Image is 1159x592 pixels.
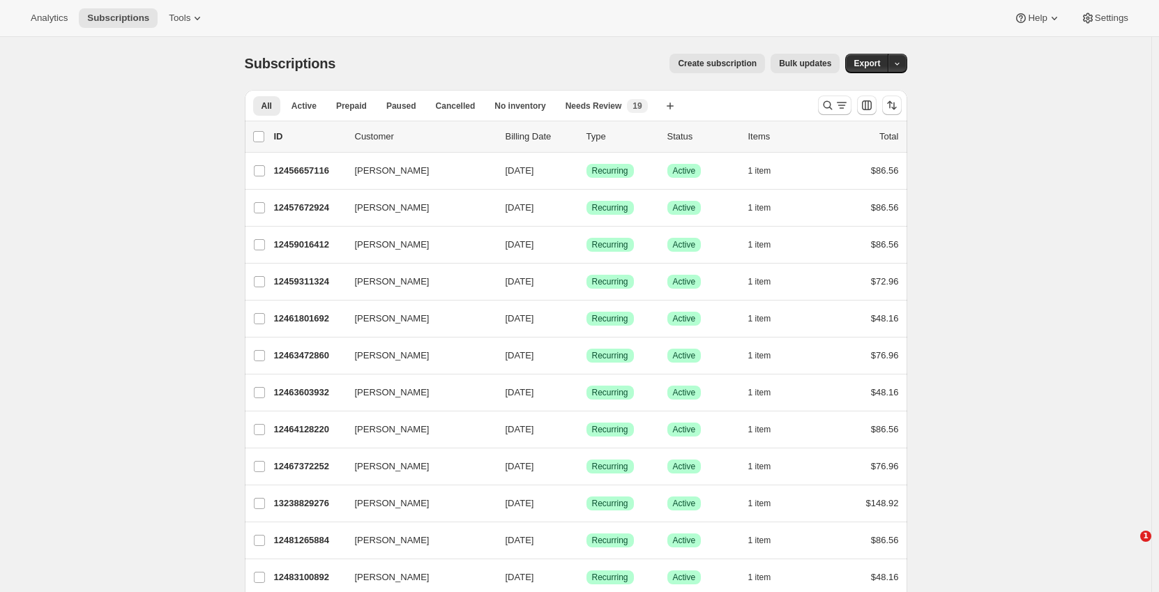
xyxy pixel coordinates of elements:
[592,350,628,361] span: Recurring
[592,165,628,176] span: Recurring
[882,96,902,115] button: Sort the results
[667,130,737,144] p: Status
[748,276,771,287] span: 1 item
[871,424,899,434] span: $86.56
[592,498,628,509] span: Recurring
[506,461,534,471] span: [DATE]
[673,572,696,583] span: Active
[748,420,787,439] button: 1 item
[748,572,771,583] span: 1 item
[748,383,787,402] button: 1 item
[673,313,696,324] span: Active
[673,461,696,472] span: Active
[506,498,534,508] span: [DATE]
[347,234,486,256] button: [PERSON_NAME]
[355,201,430,215] span: [PERSON_NAME]
[871,535,899,545] span: $86.56
[673,498,696,509] span: Active
[659,96,681,116] button: Create new view
[160,8,213,28] button: Tools
[506,165,534,176] span: [DATE]
[879,130,898,144] p: Total
[347,160,486,182] button: [PERSON_NAME]
[748,424,771,435] span: 1 item
[748,202,771,213] span: 1 item
[673,202,696,213] span: Active
[871,313,899,324] span: $48.16
[506,202,534,213] span: [DATE]
[355,164,430,178] span: [PERSON_NAME]
[1073,8,1137,28] button: Settings
[592,535,628,546] span: Recurring
[274,346,899,365] div: 12463472860[PERSON_NAME][DATE]SuccessRecurringSuccessActive1 item$76.96
[748,130,818,144] div: Items
[274,275,344,289] p: 12459311324
[274,130,344,144] p: ID
[871,387,899,397] span: $48.16
[494,100,545,112] span: No inventory
[274,383,899,402] div: 12463603932[PERSON_NAME][DATE]SuccessRecurringSuccessActive1 item$48.16
[866,498,899,508] span: $148.92
[779,58,831,69] span: Bulk updates
[274,386,344,400] p: 12463603932
[673,424,696,435] span: Active
[592,202,628,213] span: Recurring
[274,198,899,218] div: 12457672924[PERSON_NAME][DATE]SuccessRecurringSuccessActive1 item$86.56
[748,313,771,324] span: 1 item
[274,164,344,178] p: 12456657116
[748,272,787,291] button: 1 item
[748,165,771,176] span: 1 item
[22,8,76,28] button: Analytics
[748,457,787,476] button: 1 item
[1095,13,1128,24] span: Settings
[262,100,272,112] span: All
[818,96,851,115] button: Search and filter results
[336,100,367,112] span: Prepaid
[355,386,430,400] span: [PERSON_NAME]
[347,381,486,404] button: [PERSON_NAME]
[274,161,899,181] div: 12456657116[PERSON_NAME][DATE]SuccessRecurringSuccessActive1 item$86.56
[506,572,534,582] span: [DATE]
[355,460,430,473] span: [PERSON_NAME]
[347,455,486,478] button: [PERSON_NAME]
[274,496,344,510] p: 13238829276
[355,533,430,547] span: [PERSON_NAME]
[169,13,190,24] span: Tools
[347,418,486,441] button: [PERSON_NAME]
[748,235,787,255] button: 1 item
[871,202,899,213] span: $86.56
[566,100,622,112] span: Needs Review
[274,349,344,363] p: 12463472860
[347,344,486,367] button: [PERSON_NAME]
[274,235,899,255] div: 12459016412[PERSON_NAME][DATE]SuccessRecurringSuccessActive1 item$86.56
[355,349,430,363] span: [PERSON_NAME]
[771,54,840,73] button: Bulk updates
[436,100,476,112] span: Cancelled
[355,275,430,289] span: [PERSON_NAME]
[355,423,430,437] span: [PERSON_NAME]
[506,424,534,434] span: [DATE]
[586,130,656,144] div: Type
[274,460,344,473] p: 12467372252
[748,387,771,398] span: 1 item
[748,239,771,250] span: 1 item
[673,276,696,287] span: Active
[592,313,628,324] span: Recurring
[592,461,628,472] span: Recurring
[274,272,899,291] div: 12459311324[PERSON_NAME][DATE]SuccessRecurringSuccessActive1 item$72.96
[347,308,486,330] button: [PERSON_NAME]
[274,457,899,476] div: 12467372252[PERSON_NAME][DATE]SuccessRecurringSuccessActive1 item$76.96
[79,8,158,28] button: Subscriptions
[274,201,344,215] p: 12457672924
[592,424,628,435] span: Recurring
[355,312,430,326] span: [PERSON_NAME]
[274,420,899,439] div: 12464128220[PERSON_NAME][DATE]SuccessRecurringSuccessActive1 item$86.56
[592,276,628,287] span: Recurring
[355,130,494,144] p: Customer
[506,535,534,545] span: [DATE]
[592,239,628,250] span: Recurring
[274,309,899,328] div: 12461801692[PERSON_NAME][DATE]SuccessRecurringSuccessActive1 item$48.16
[632,100,642,112] span: 19
[274,533,344,547] p: 12481265884
[592,387,628,398] span: Recurring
